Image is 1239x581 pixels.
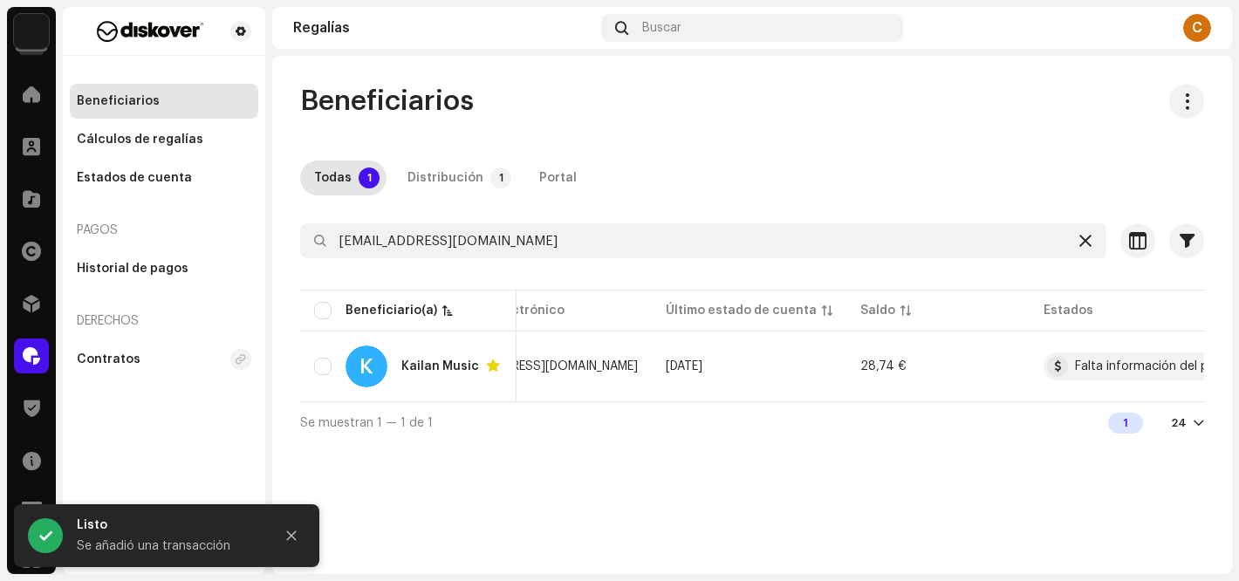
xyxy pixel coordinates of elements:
[77,515,260,536] div: Listo
[300,84,474,119] span: Beneficiarios
[642,21,681,35] span: Buscar
[70,209,258,251] re-a-nav-header: Pagos
[1108,413,1143,434] div: 1
[860,360,907,373] span: 28,74 €
[293,21,594,35] div: Regalías
[346,345,387,387] div: K
[70,342,258,377] re-m-nav-item: Contratos
[539,161,577,195] div: Portal
[407,161,483,195] div: Distribución
[70,251,258,286] re-m-nav-item: Historial de pagos
[666,360,702,373] span: sept 2025
[77,262,188,276] div: Historial de pagos
[14,14,49,49] img: 297a105e-aa6c-4183-9ff4-27133c00f2e2
[70,300,258,342] re-a-nav-header: Derechos
[359,167,380,188] p-badge: 1
[77,171,192,185] div: Estados de cuenta
[860,302,895,319] div: Saldo
[70,84,258,119] re-m-nav-item: Beneficiarios
[666,302,817,319] div: Último estado de cuenta
[446,360,638,373] span: josueandrademc924@gmail.com
[1183,14,1211,42] div: C
[77,536,260,557] div: Se añadió una transacción
[1171,416,1187,430] div: 24
[490,167,511,188] p-badge: 1
[1075,360,1231,373] div: Falta información del pago
[314,161,352,195] div: Todas
[77,352,140,366] div: Contratos
[70,122,258,157] re-m-nav-item: Cálculos de regalías
[70,161,258,195] re-m-nav-item: Estados de cuenta
[77,133,203,147] div: Cálculos de regalías
[77,94,160,108] div: Beneficiarios
[300,223,1106,258] input: Buscar
[77,21,223,42] img: f29a3560-dd48-4e38-b32b-c7dc0a486f0f
[300,417,433,429] span: Se muestran 1 — 1 de 1
[401,360,479,373] div: Kailan Music
[274,518,309,553] button: Close
[346,302,437,319] div: Beneficiario(a)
